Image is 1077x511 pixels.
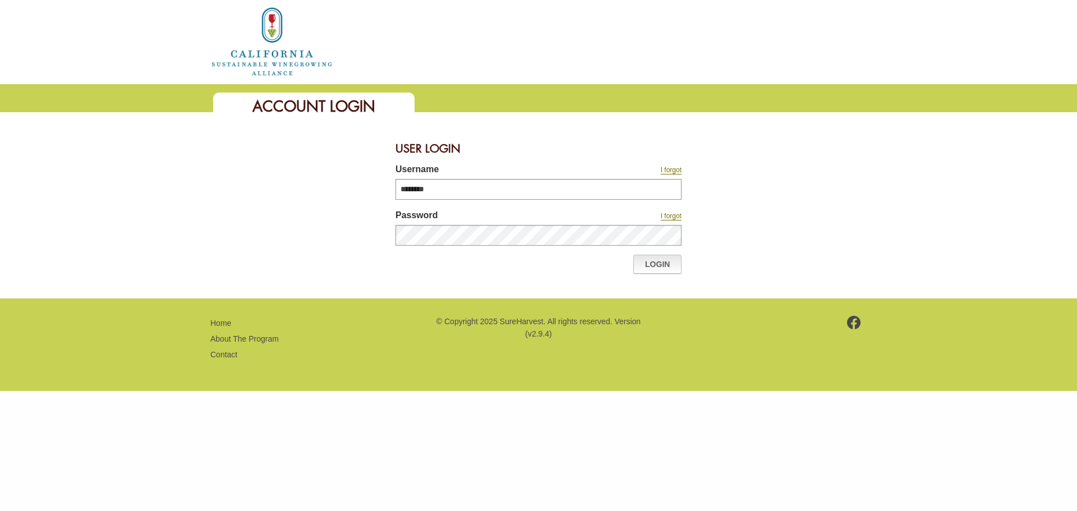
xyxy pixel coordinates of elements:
img: logo_cswa2x.png [210,6,334,77]
label: Password [395,209,581,225]
a: About The Program [210,334,279,343]
a: Login [633,255,682,274]
label: Username [395,163,581,179]
img: footer-facebook.png [847,316,861,329]
div: User Login [395,135,682,163]
span: Account Login [252,96,375,116]
p: © Copyright 2025 SureHarvest. All rights reserved. Version (v2.9.4) [435,315,642,340]
a: I forgot [661,212,682,220]
a: Home [210,36,334,45]
a: I forgot [661,166,682,174]
a: Contact [210,350,237,359]
a: Home [210,319,231,328]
